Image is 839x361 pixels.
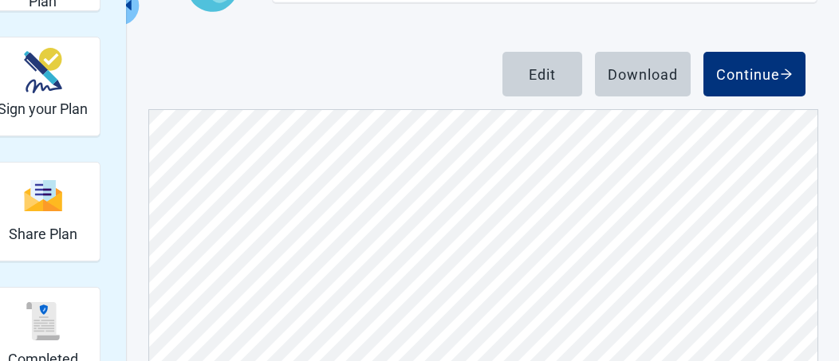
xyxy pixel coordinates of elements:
div: Download [608,66,678,82]
button: Continue arrow-right [703,52,806,96]
img: svg%3e [23,179,61,213]
span: arrow-right [780,68,793,80]
h2: Share Plan [8,226,77,243]
img: make_plan_official-CpYJDfBD.svg [23,48,61,93]
button: Download [595,52,691,96]
img: svg%3e [23,302,61,340]
button: Edit [502,52,582,96]
div: Edit [529,66,556,82]
div: Continue [716,66,793,82]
